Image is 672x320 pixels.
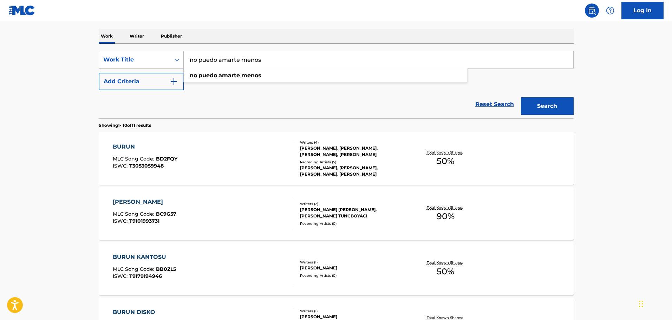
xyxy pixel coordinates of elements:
[437,210,455,223] span: 90 %
[300,221,406,226] div: Recording Artists ( 0 )
[300,260,406,265] div: Writers ( 1 )
[99,73,184,90] button: Add Criteria
[300,308,406,314] div: Writers ( 1 )
[159,29,184,44] p: Publisher
[427,150,464,155] p: Total Known Shares:
[156,211,176,217] span: BC9G57
[113,308,175,316] div: BURUN DISKO
[99,122,151,129] p: Showing 1 - 10 of 11 results
[170,77,178,86] img: 9d2ae6d4665cec9f34b9.svg
[427,260,464,265] p: Total Known Shares:
[113,163,129,169] span: ISWC :
[300,145,406,158] div: [PERSON_NAME], [PERSON_NAME], [PERSON_NAME], [PERSON_NAME]
[300,207,406,219] div: [PERSON_NAME] [PERSON_NAME], [PERSON_NAME] TUNCBOYACI
[129,163,164,169] span: T3053059948
[99,242,574,295] a: BURUN KANTOSUMLC Song Code:BB0ZL5ISWC:T9179194946Writers (1)[PERSON_NAME]Recording Artists (0)Tot...
[113,253,176,261] div: BURUN KANTOSU
[190,72,197,79] strong: no
[300,140,406,145] div: Writers ( 4 )
[300,265,406,271] div: [PERSON_NAME]
[300,273,406,278] div: Recording Artists ( 0 )
[103,55,167,64] div: Work Title
[218,72,240,79] strong: amarte
[300,165,406,177] div: [PERSON_NAME], [PERSON_NAME], [PERSON_NAME], [PERSON_NAME]
[113,211,156,217] span: MLC Song Code :
[588,6,596,15] img: search
[129,218,159,224] span: T9101993731
[300,201,406,207] div: Writers ( 2 )
[99,29,115,44] p: Work
[300,159,406,165] div: Recording Artists ( 5 )
[521,97,574,115] button: Search
[99,132,574,185] a: BURUNMLC Song Code:BD2FQYISWC:T3053059948Writers (4)[PERSON_NAME], [PERSON_NAME], [PERSON_NAME], ...
[606,6,614,15] img: help
[113,198,176,206] div: [PERSON_NAME]
[621,2,664,19] a: Log In
[437,265,454,278] span: 50 %
[156,266,176,272] span: BB0ZL5
[113,273,129,279] span: ISWC :
[113,266,156,272] span: MLC Song Code :
[198,72,217,79] strong: puedo
[8,5,35,15] img: MLC Logo
[637,286,672,320] iframe: Chat Widget
[113,156,156,162] span: MLC Song Code :
[129,273,162,279] span: T9179194946
[585,4,599,18] a: Public Search
[99,187,574,240] a: [PERSON_NAME]MLC Song Code:BC9G57ISWC:T9101993731Writers (2)[PERSON_NAME] [PERSON_NAME], [PERSON_...
[113,218,129,224] span: ISWC :
[437,155,454,168] span: 50 %
[472,97,517,112] a: Reset Search
[427,205,464,210] p: Total Known Shares:
[300,314,406,320] div: [PERSON_NAME]
[639,293,643,314] div: Drag
[156,156,177,162] span: BD2FQY
[241,72,261,79] strong: menos
[99,51,574,118] form: Search Form
[603,4,617,18] div: Help
[113,143,177,151] div: BURUN
[128,29,146,44] p: Writer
